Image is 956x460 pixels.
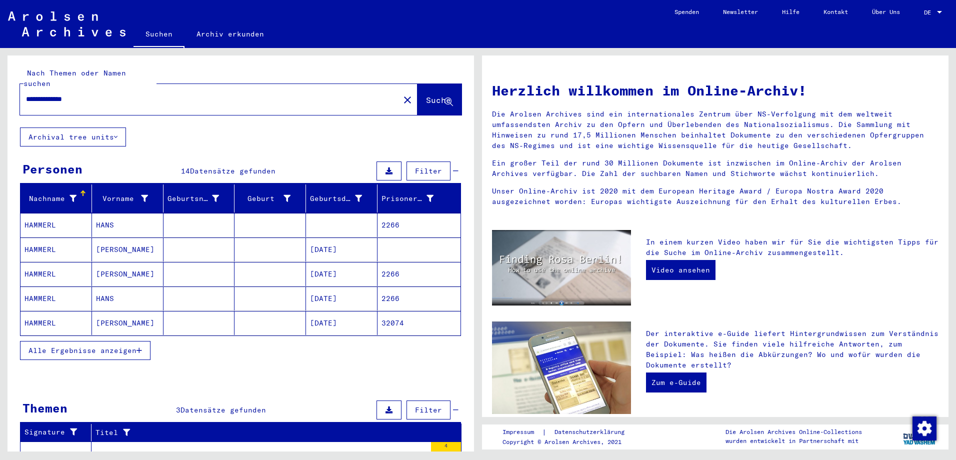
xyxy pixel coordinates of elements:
img: yv_logo.png [901,424,938,449]
a: Zum e-Guide [646,372,706,392]
mat-cell: 2266 [377,213,460,237]
div: Nachname [24,193,76,204]
a: Video ansehen [646,260,715,280]
mat-cell: [PERSON_NAME] [92,262,163,286]
button: Suche [417,84,461,115]
button: Filter [406,161,450,180]
mat-cell: [DATE] [306,262,377,286]
div: Geburtsname [167,190,234,206]
mat-header-cell: Vorname [92,184,163,212]
div: Vorname [96,193,148,204]
div: Titel [95,424,449,440]
span: 3 [176,405,180,414]
div: Themen [22,399,67,417]
span: Filter [415,405,442,414]
mat-header-cell: Prisoner # [377,184,460,212]
mat-cell: HANS [92,213,163,237]
button: Alle Ergebnisse anzeigen [20,341,150,360]
p: Der interaktive e-Guide liefert Hintergrundwissen zum Verständnis der Dokumente. Sie finden viele... [646,328,938,370]
p: wurden entwickelt in Partnerschaft mit [725,436,862,445]
div: Prisoner # [381,193,433,204]
span: Datensätze gefunden [190,166,275,175]
img: Arolsen_neg.svg [8,11,125,36]
span: Filter [415,166,442,175]
div: Geburtsname [167,193,219,204]
div: 4 [431,442,461,452]
span: Alle Ergebnisse anzeigen [28,346,136,355]
mat-icon: close [401,94,413,106]
span: Suche [426,95,451,105]
mat-header-cell: Geburtsdatum [306,184,377,212]
div: Zustimmung ändern [912,416,936,440]
mat-cell: HAMMERL [20,286,92,310]
mat-cell: HANS [92,286,163,310]
a: Impressum [502,427,542,437]
img: Zustimmung ändern [912,416,936,440]
div: Prisoner # [381,190,448,206]
mat-cell: [DATE] [306,237,377,261]
span: Datensätze gefunden [180,405,266,414]
div: Geburtsdatum [310,190,377,206]
mat-cell: HAMMERL [20,262,92,286]
a: Suchen [133,22,184,48]
div: Signature [24,424,91,440]
p: Copyright © Arolsen Archives, 2021 [502,437,636,446]
mat-cell: 2266 [377,286,460,310]
div: Titel [95,427,436,438]
img: eguide.jpg [492,321,631,414]
button: Filter [406,400,450,419]
div: Geburt‏ [238,193,290,204]
p: In einem kurzen Video haben wir für Sie die wichtigsten Tipps für die Suche im Online-Archiv zusa... [646,237,938,258]
mat-cell: [PERSON_NAME] [92,311,163,335]
div: Nachname [24,190,91,206]
div: Signature [24,427,78,437]
button: Archival tree units [20,127,126,146]
p: Die Arolsen Archives sind ein internationales Zentrum über NS-Verfolgung mit dem weltweit umfasse... [492,109,938,151]
mat-header-cell: Geburtsname [163,184,235,212]
mat-cell: HAMMERL [20,311,92,335]
div: Vorname [96,190,163,206]
mat-cell: HAMMERL [20,213,92,237]
mat-cell: HAMMERL [20,237,92,261]
a: Datenschutzerklärung [546,427,636,437]
button: Clear [397,89,417,109]
mat-cell: 2266 [377,262,460,286]
img: video.jpg [492,230,631,305]
mat-header-cell: Geburt‏ [234,184,306,212]
div: Geburtsdatum [310,193,362,204]
span: DE [924,9,935,16]
p: Die Arolsen Archives Online-Collections [725,427,862,436]
mat-header-cell: Nachname [20,184,92,212]
p: Unser Online-Archiv ist 2020 mit dem European Heritage Award / Europa Nostra Award 2020 ausgezeic... [492,186,938,207]
span: 14 [181,166,190,175]
mat-cell: [DATE] [306,286,377,310]
div: | [502,427,636,437]
mat-cell: [PERSON_NAME] [92,237,163,261]
mat-cell: [DATE] [306,311,377,335]
div: Personen [22,160,82,178]
mat-cell: 32074 [377,311,460,335]
div: Geburt‏ [238,190,305,206]
h1: Herzlich willkommen im Online-Archiv! [492,80,938,101]
a: Archiv erkunden [184,22,276,46]
mat-label: Nach Themen oder Namen suchen [23,68,126,88]
p: Ein großer Teil der rund 30 Millionen Dokumente ist inzwischen im Online-Archiv der Arolsen Archi... [492,158,938,179]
